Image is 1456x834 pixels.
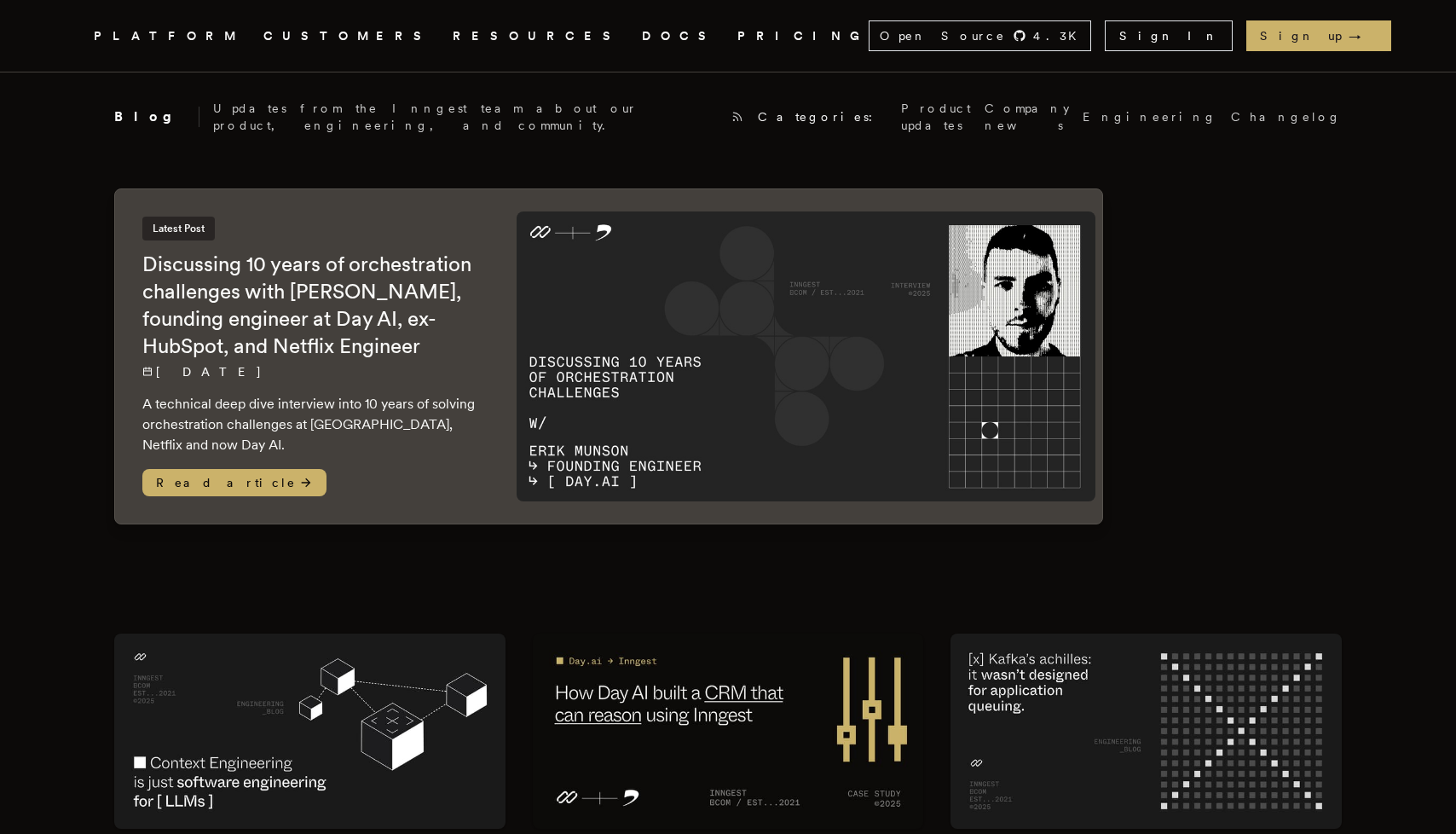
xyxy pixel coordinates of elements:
a: PRICING [737,26,869,47]
a: Latest PostDiscussing 10 years of orchestration challenges with [PERSON_NAME], founding engineer ... [114,188,1103,524]
a: Changelog [1231,108,1342,125]
a: CUSTOMERS [263,26,432,47]
p: A technical deep dive interview into 10 years of solving orchestration challenges at [GEOGRAPHIC_... [142,394,482,455]
span: → [1349,27,1378,44]
button: RESOURCES [453,26,621,47]
span: Latest Post [142,217,215,240]
a: Product updates [901,100,971,134]
h2: Blog [114,107,199,127]
h2: Discussing 10 years of orchestration challenges with [PERSON_NAME], founding engineer at Day AI, ... [142,251,482,360]
span: Categories: [758,108,887,125]
a: Sign In [1105,20,1233,51]
a: Engineering [1083,108,1217,125]
p: Updates from the Inngest team about our product, engineering, and community. [213,100,717,134]
span: Read article [142,469,326,496]
img: Featured image for Discussing 10 years of orchestration challenges with Erik Munson, founding eng... [517,211,1095,501]
button: PLATFORM [94,26,243,47]
img: Featured image for Customer story: Day AI blog post [533,634,924,829]
a: Company news [985,100,1069,134]
a: DOCS [642,26,717,47]
a: Sign up [1246,20,1391,51]
img: Featured image for Context engineering is just software engineering for LLMs blog post [114,634,506,829]
span: Open Source [880,27,1006,44]
p: [DATE] [142,363,482,380]
img: Featured image for Kafka's Achilles, it wasn't designed for application queuing blog post [950,634,1342,829]
span: 4.3 K [1033,27,1087,44]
